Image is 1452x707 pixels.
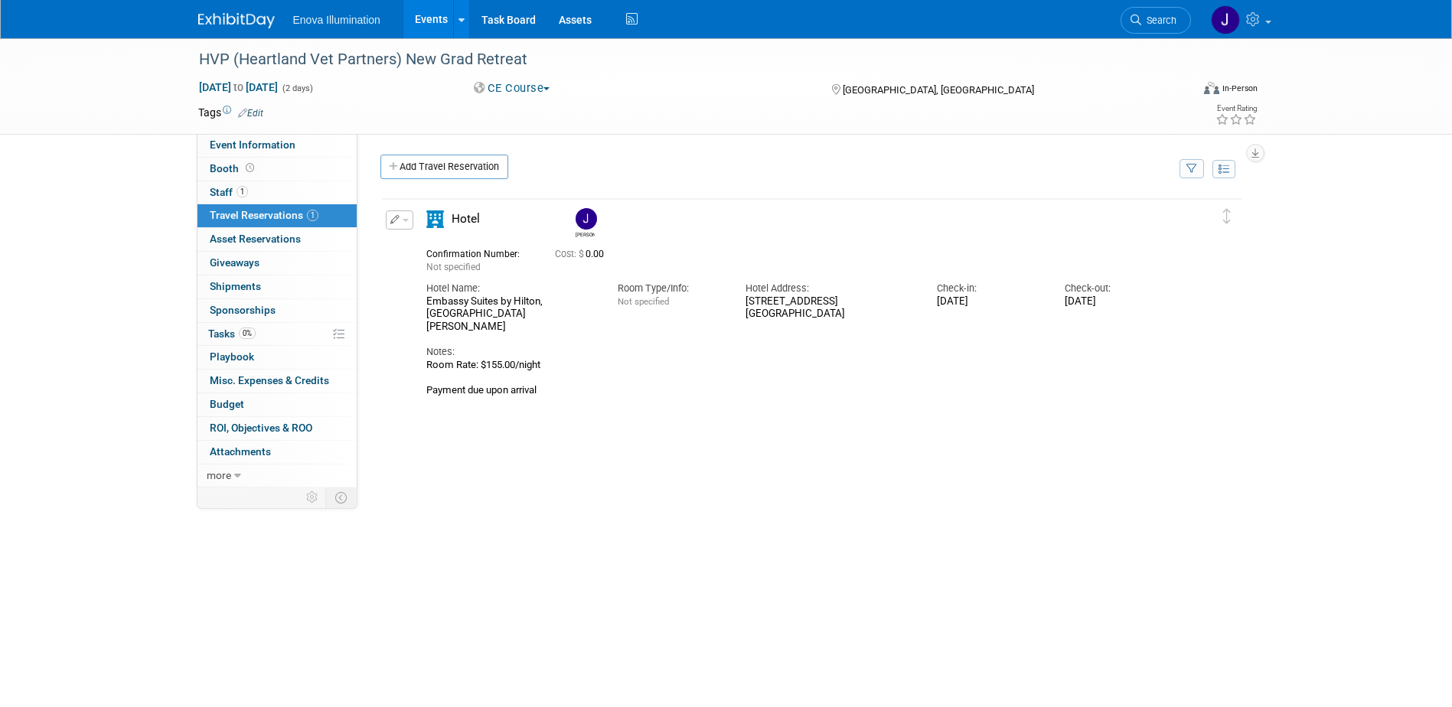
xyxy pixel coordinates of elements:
[299,487,326,507] td: Personalize Event Tab Strip
[426,244,532,260] div: Confirmation Number:
[198,80,279,94] span: [DATE] [DATE]
[198,105,263,120] td: Tags
[1204,82,1219,94] img: Format-Inperson.png
[426,345,1170,359] div: Notes:
[1215,105,1257,112] div: Event Rating
[307,210,318,221] span: 1
[197,228,357,251] a: Asset Reservations
[197,252,357,275] a: Giveaways
[1065,282,1170,295] div: Check-out:
[937,295,1042,308] div: [DATE]
[210,374,329,386] span: Misc. Expenses & Credits
[426,282,595,295] div: Hotel Name:
[194,46,1168,73] div: HVP (Heartland Vet Partners) New Grad Retreat
[210,398,244,410] span: Budget
[1222,83,1258,94] div: In-Person
[237,186,248,197] span: 1
[197,181,357,204] a: Staff1
[197,158,357,181] a: Booth
[210,162,257,174] span: Booth
[572,208,599,238] div: Joe Moore
[426,359,1170,396] div: Room Rate: $155.00/night Payment due upon arrival
[197,346,357,369] a: Playbook
[452,212,480,226] span: Hotel
[197,393,357,416] a: Budget
[207,469,231,481] span: more
[238,108,263,119] a: Edit
[197,417,357,440] a: ROI, Objectives & ROO
[555,249,610,259] span: 0.00
[576,208,597,230] img: Joe Moore
[210,445,271,458] span: Attachments
[380,155,508,179] a: Add Travel Reservation
[210,209,318,221] span: Travel Reservations
[197,134,357,157] a: Event Information
[843,84,1034,96] span: [GEOGRAPHIC_DATA], [GEOGRAPHIC_DATA]
[198,13,275,28] img: ExhibitDay
[325,487,357,507] td: Toggle Event Tabs
[1141,15,1176,26] span: Search
[1223,209,1231,224] i: Click and drag to move item
[555,249,586,259] span: Cost: $
[1121,7,1191,34] a: Search
[746,282,914,295] div: Hotel Address:
[243,162,257,174] span: Booth not reserved yet
[1101,80,1258,103] div: Event Format
[1211,5,1240,34] img: Janelle Tlusty
[426,295,595,334] div: Embassy Suites by Hilton, [GEOGRAPHIC_DATA][PERSON_NAME]
[210,422,312,434] span: ROI, Objectives & ROO
[197,370,357,393] a: Misc. Expenses & Credits
[210,350,254,363] span: Playbook
[239,327,256,339] span: 0%
[210,280,261,292] span: Shipments
[197,275,357,298] a: Shipments
[210,233,301,245] span: Asset Reservations
[197,299,357,322] a: Sponsorships
[210,186,248,198] span: Staff
[197,323,357,346] a: Tasks0%
[746,295,914,321] div: [STREET_ADDRESS] [GEOGRAPHIC_DATA]
[197,441,357,464] a: Attachments
[426,262,481,272] span: Not specified
[426,210,444,228] i: Hotel
[618,282,723,295] div: Room Type/Info:
[618,296,669,307] span: Not specified
[231,81,246,93] span: to
[208,327,256,340] span: Tasks
[197,464,357,487] a: more
[1065,295,1170,308] div: [DATE]
[1186,165,1197,174] i: Filter by Traveler
[210,256,259,269] span: Giveaways
[210,138,295,151] span: Event Information
[281,83,313,93] span: (2 days)
[210,304,276,316] span: Sponsorships
[576,230,595,238] div: Joe Moore
[468,80,556,96] button: CE Course
[293,14,380,26] span: Enova Illumination
[937,282,1042,295] div: Check-in:
[197,204,357,227] a: Travel Reservations1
